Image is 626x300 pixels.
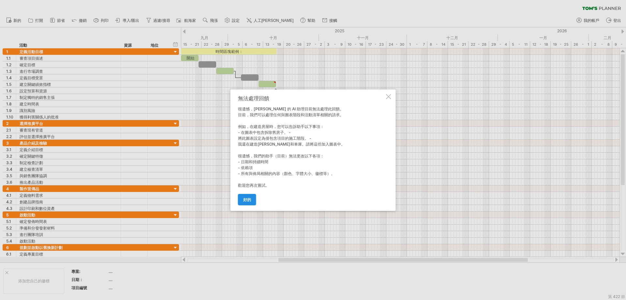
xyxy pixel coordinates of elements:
a: 好的 [238,194,256,205]
font: - 在圖表中包含拆除舊房子。 - [238,130,291,135]
font: - 日期和持續時間 [238,159,268,164]
font: 無法處理回饋 [238,95,269,102]
font: 歡迎您再次嘗試。 [238,183,269,188]
font: 很遺憾，[PERSON_NAME] 的 AI 助理目前無法處理此回饋。 [238,106,344,111]
font: - 所有與佈局相關的內容（顏色、字體大小、徽標等）。 [238,171,335,176]
font: 例如，在建造房屋時，您可以告訴助手以下事項： [238,124,324,129]
font: 我還在建造[PERSON_NAME]和車庫。請將這些加入圖表中。 [238,142,345,147]
font: 目前，我們可以處理任何與圖表階段和活動清單相關的請求。 [238,112,344,117]
font: - 依賴項 [238,165,253,170]
font: 將此圖表設定為僅包含項目的施工階段。 - [238,136,311,141]
font: 很遺憾，我們的助手（目前）無法更改以下各項： [238,153,324,158]
font: 好的 [243,197,251,202]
